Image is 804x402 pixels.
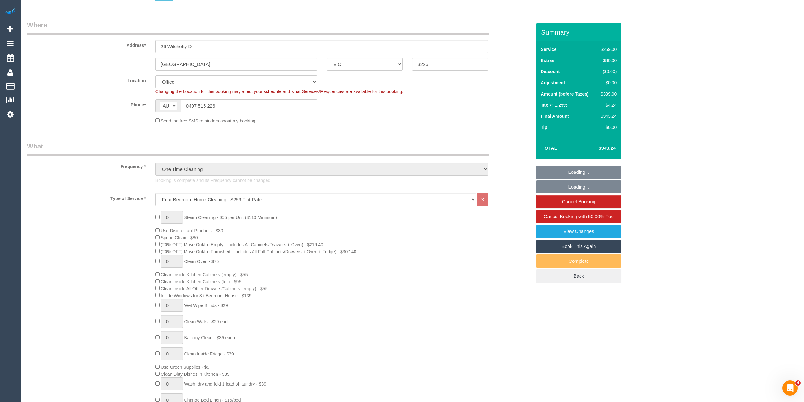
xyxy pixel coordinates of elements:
[184,319,230,324] span: Clean Walls - $29 each
[161,286,268,291] span: Clean Inside All Other Drawers/Cabinets (empty) - $55
[161,228,223,233] span: Use Disinfectant Products - $30
[184,351,234,356] span: Clean Inside Fridge - $39
[541,28,618,36] h3: Summary
[536,240,621,253] a: Book This Again
[598,124,617,130] div: $0.00
[598,102,617,108] div: $4.24
[161,249,356,254] span: (20% OFF) Move Out/In (Furnished - Includes All Full Cabinets/Drawers + Oven + Fridge) - $307.40
[795,380,801,386] span: 4
[536,210,621,223] a: Cancel Booking with 50.00% Fee
[27,141,489,156] legend: What
[580,146,616,151] h4: $343.24
[22,99,151,108] label: Phone*
[181,99,317,112] input: Phone*
[541,91,588,97] label: Amount (before Taxes)
[544,214,614,219] span: Cancel Booking with 50.00% Fee
[541,102,567,108] label: Tax @ 1.25%
[536,195,621,208] a: Cancel Booking
[541,68,560,75] label: Discount
[184,259,219,264] span: Clean Oven - $75
[598,68,617,75] div: ($0.00)
[184,381,266,386] span: Wash, dry and fold 1 load of laundry - $39
[155,177,488,184] p: Booking is complete and its Frequency cannot be changed
[542,145,557,151] strong: Total
[22,40,151,48] label: Address*
[782,380,798,396] iframe: Intercom live chat
[184,335,235,340] span: Balcony Clean - $39 each
[161,372,229,377] span: Clean Dirty Dishes in Kitchen - $39
[161,365,209,370] span: Use Green Supplies - $5
[598,46,617,53] div: $259.00
[155,58,317,71] input: Suburb*
[4,6,16,15] img: Automaid Logo
[161,118,255,123] span: Send me free SMS reminders about my booking
[541,113,569,119] label: Final Amount
[598,91,617,97] div: $339.00
[598,113,617,119] div: $343.24
[161,279,241,284] span: Clean Inside Kitchen Cabinets (full) - $95
[541,57,554,64] label: Extras
[536,269,621,283] a: Back
[184,303,228,308] span: Wet Wipe Blinds - $29
[541,46,556,53] label: Service
[22,75,151,84] label: Location
[598,79,617,86] div: $0.00
[27,20,489,35] legend: Where
[184,215,277,220] span: Steam Cleaning - $55 per Unit ($110 Minimum)
[412,58,488,71] input: Post Code*
[155,89,403,94] span: Changing the Location for this booking may affect your schedule and what Services/Frequencies are...
[541,124,547,130] label: Tip
[541,79,565,86] label: Adjustment
[161,242,323,247] span: (20% OFF) Move Out/In (Empty - Includes All Cabinets/Drawers + Oven) - $219.40
[598,57,617,64] div: $80.00
[161,272,248,277] span: Clean Inside Kitchen Cabinets (empty) - $55
[161,235,198,240] span: Spring Clean - $80
[22,161,151,170] label: Frequency *
[536,225,621,238] a: View Changes
[22,193,151,202] label: Type of Service *
[161,293,252,298] span: Inside Windows for 3+ Bedroom House - $139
